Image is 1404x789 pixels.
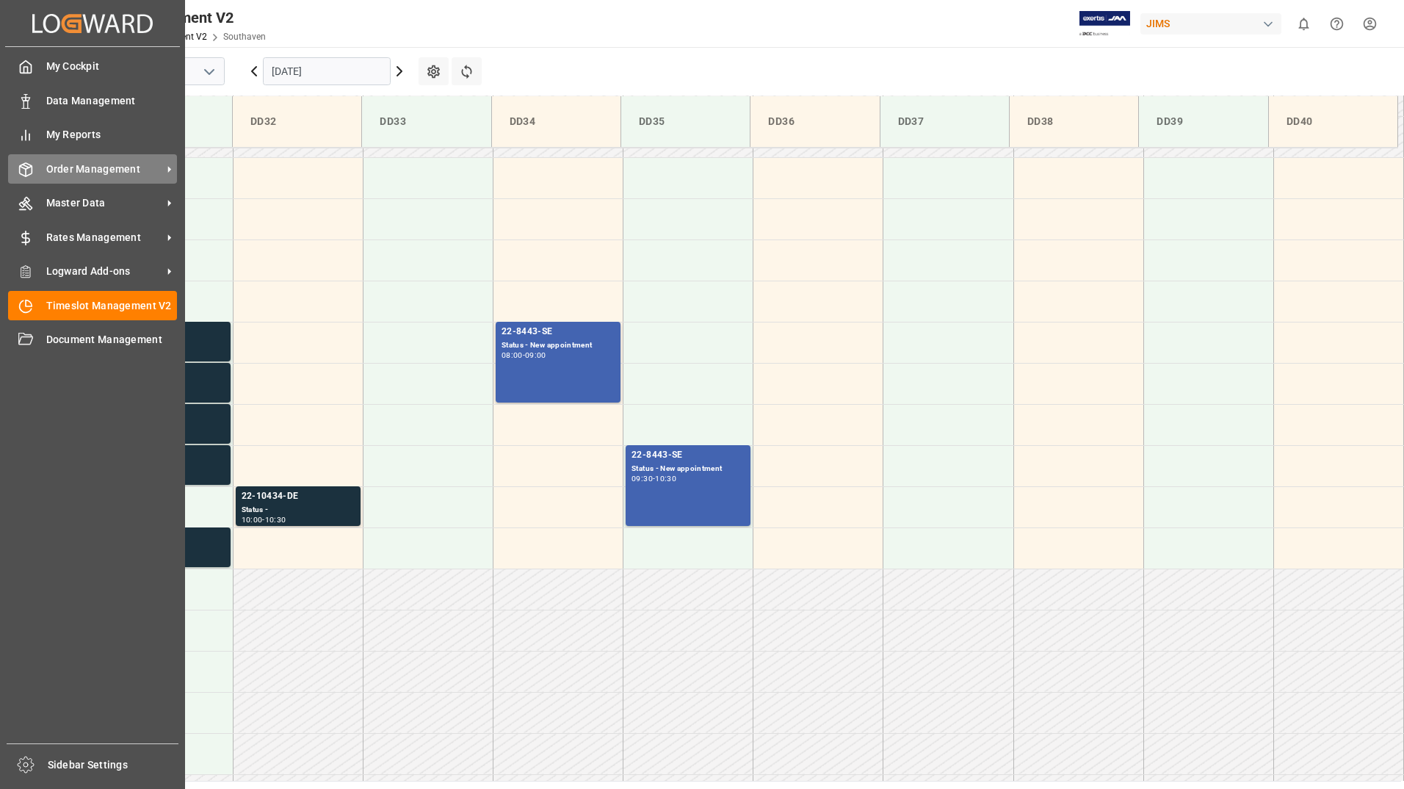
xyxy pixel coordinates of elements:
div: DD32 [245,108,350,135]
span: My Reports [46,127,178,143]
button: show 0 new notifications [1287,7,1320,40]
div: 22-8443-SE [632,448,745,463]
a: Data Management [8,86,177,115]
div: DD36 [762,108,867,135]
span: Data Management [46,93,178,109]
button: Help Center [1320,7,1353,40]
div: 08:00 [502,352,523,359]
div: - [262,516,264,523]
div: DD40 [1281,108,1386,135]
div: 09:30 [632,475,653,482]
a: Document Management [8,325,177,354]
a: Timeslot Management V2 [8,291,177,320]
span: Rates Management [46,230,162,245]
a: My Cockpit [8,52,177,81]
div: 10:30 [265,516,286,523]
div: DD35 [633,108,738,135]
div: Status - New appointment [632,463,745,475]
div: Status - [242,504,355,516]
div: 10:30 [655,475,676,482]
div: DD34 [504,108,609,135]
img: Exertis%20JAM%20-%20Email%20Logo.jpg_1722504956.jpg [1079,11,1130,37]
button: open menu [198,60,220,83]
div: 22-8443-SE [502,325,615,339]
div: - [523,352,525,359]
div: DD37 [892,108,997,135]
span: Master Data [46,195,162,211]
span: Timeslot Management V2 [46,298,178,314]
div: 10:00 [242,516,263,523]
div: JIMS [1140,13,1281,35]
div: 09:00 [525,352,546,359]
input: DD-MM-YYYY [263,57,391,85]
div: DD38 [1021,108,1126,135]
span: Sidebar Settings [48,757,179,773]
span: My Cockpit [46,59,178,74]
button: JIMS [1140,10,1287,37]
span: Logward Add-ons [46,264,162,279]
div: DD39 [1151,108,1256,135]
div: - [653,475,655,482]
span: Order Management [46,162,162,177]
div: DD33 [374,108,479,135]
div: 22-10434-DE [242,489,355,504]
a: My Reports [8,120,177,149]
span: Document Management [46,332,178,347]
div: Status - New appointment [502,339,615,352]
